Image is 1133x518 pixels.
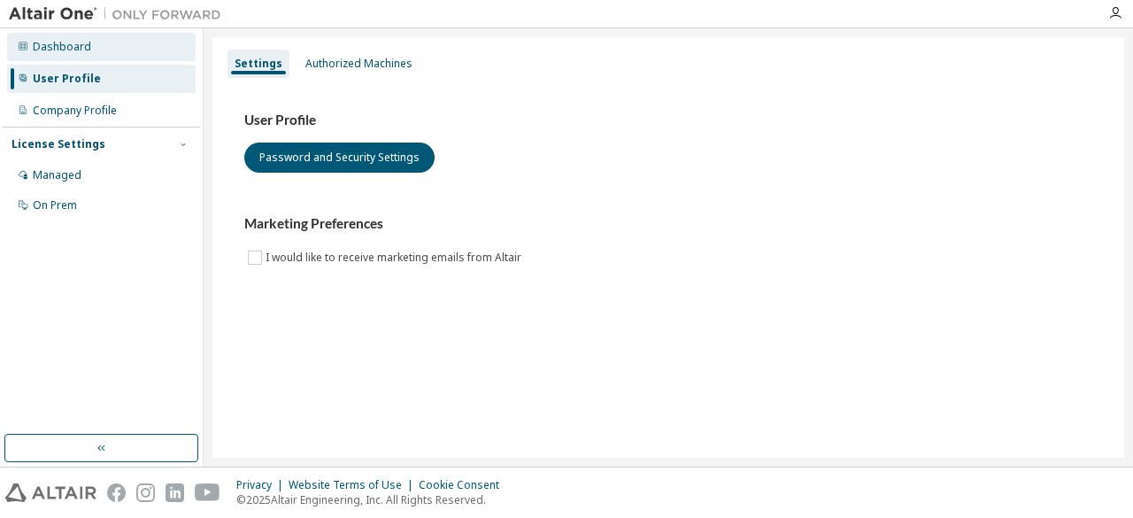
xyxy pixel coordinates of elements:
label: I would like to receive marketing emails from Altair [266,247,525,268]
h3: User Profile [244,112,1092,129]
h3: Marketing Preferences [244,215,1092,233]
button: Password and Security Settings [244,143,435,173]
div: Privacy [236,478,289,492]
div: Managed [33,168,81,182]
div: Cookie Consent [419,478,510,492]
img: Altair One [9,5,230,23]
div: User Profile [33,72,101,86]
div: On Prem [33,198,77,213]
p: © 2025 Altair Engineering, Inc. All Rights Reserved. [236,492,510,507]
div: Dashboard [33,40,91,54]
div: Authorized Machines [305,57,412,71]
div: Website Terms of Use [289,478,419,492]
div: Company Profile [33,104,117,118]
img: youtube.svg [195,483,220,502]
div: License Settings [12,137,105,151]
div: Settings [235,57,282,71]
img: altair_logo.svg [5,483,96,502]
img: linkedin.svg [166,483,184,502]
img: instagram.svg [136,483,155,502]
img: facebook.svg [107,483,126,502]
